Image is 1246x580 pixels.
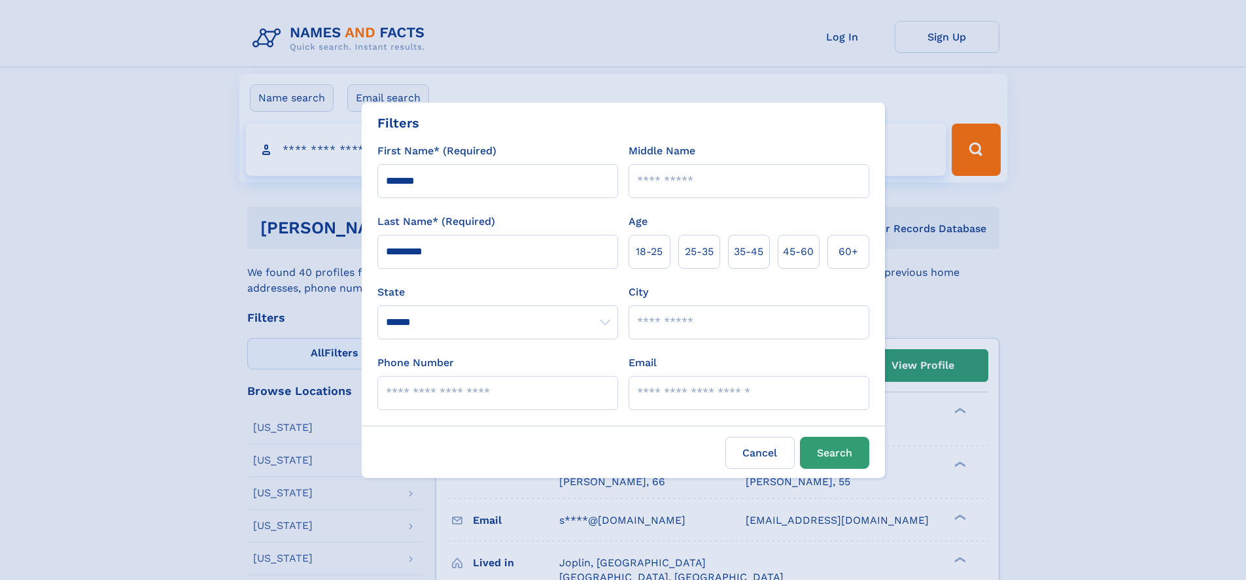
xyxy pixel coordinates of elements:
label: Cancel [725,437,795,469]
label: State [377,284,618,300]
span: 18‑25 [636,244,663,260]
label: Email [629,355,657,371]
button: Search [800,437,869,469]
label: City [629,284,648,300]
span: 60+ [839,244,858,260]
label: Last Name* (Required) [377,214,495,230]
span: 45‑60 [783,244,814,260]
span: 35‑45 [734,244,763,260]
label: Age [629,214,648,230]
label: Phone Number [377,355,454,371]
span: 25‑35 [685,244,714,260]
label: Middle Name [629,143,695,159]
label: First Name* (Required) [377,143,496,159]
div: Filters [377,113,419,133]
